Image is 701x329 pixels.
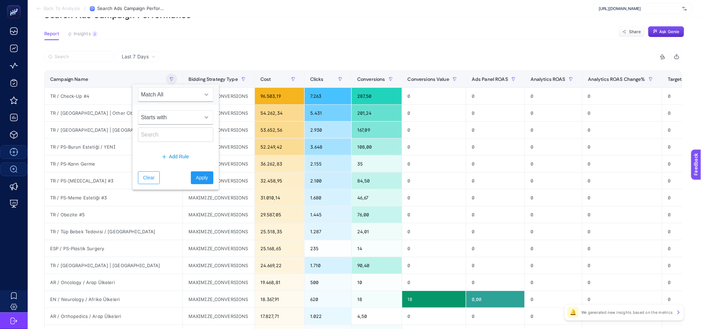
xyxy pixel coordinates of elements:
span: Search Ads Campaign Performance [97,6,166,11]
div: 36.262,83 [255,156,304,172]
div: TR / PS-Burun Estetiği / YENİ [45,139,183,155]
div: 46,67 [352,189,402,206]
div: 3.648 [305,139,351,155]
div: 0 [402,223,466,240]
div: 0 [466,274,525,291]
div: 0 [582,139,662,155]
div: 0 [402,308,466,325]
div: TR / Tüp Bebek Tedavisi / [GEOGRAPHIC_DATA] [45,223,183,240]
div: 14 [352,240,402,257]
div: 0 [525,122,582,138]
span: Bidding Strategy Type [188,76,238,82]
div: 0 [402,122,466,138]
div: 0 [582,291,662,308]
div: 1.710 [305,257,351,274]
div: 0 [466,223,525,240]
div: MAXIMIZE_CONVERSIONS [183,274,255,291]
div: 96.503,19 [255,88,304,104]
span: Starts with [138,111,200,124]
div: MAXIMIZE_CONVERSIONS [183,257,255,274]
div: 0 [402,274,466,291]
span: Ads Panel ROAS [472,76,508,82]
div: 29.587,05 [255,206,304,223]
div: 0 [466,88,525,104]
div: 0 [402,240,466,257]
div: 32.458,95 [255,172,304,189]
div: 0 [466,156,525,172]
div: 5.431 [305,105,351,121]
span: Insights [74,31,91,37]
div: 35 [352,156,402,172]
div: 0 [582,122,662,138]
div: 0 [402,257,466,274]
div: 0 [466,122,525,138]
div: 🔔 [568,307,579,318]
div: 0 [466,105,525,121]
div: MAXIMIZE_CONVERSIONS [183,223,255,240]
div: 53.652,56 [255,122,304,138]
div: TR / PS-Karın Germe [45,156,183,172]
span: / [84,6,86,11]
span: Analytics ROAS Change% [588,76,645,82]
div: 54.262,34 [255,105,304,121]
div: MAXIMIZE_CONVERSIONS [183,308,255,325]
div: 25.168,65 [255,240,304,257]
span: Clicks [310,76,324,82]
div: 1.680 [305,189,351,206]
div: 1.287 [305,223,351,240]
div: 0 [402,139,466,155]
div: 0 [466,189,525,206]
span: Conversions [357,76,385,82]
div: TR / Obezite #5 [45,206,183,223]
div: ESP / PS-Plastik Surgery [45,240,183,257]
div: 287,50 [352,88,402,104]
div: 0 [402,189,466,206]
span: Clear [143,174,155,181]
span: Share [629,29,641,35]
span: Ask Genie [660,29,680,35]
div: 18.367,91 [255,291,304,308]
div: 18 [352,291,402,308]
div: 0 [466,139,525,155]
div: TR / PS-Meme Estetiği #3 [45,189,183,206]
div: 0 [525,88,582,104]
span: Apply [196,174,208,181]
div: 2.930 [305,122,351,138]
div: MAXIMIZE_CONVERSIONS [183,291,255,308]
div: 235 [305,240,351,257]
div: 1.022 [305,308,351,325]
div: 0 [525,223,582,240]
div: 2.155 [305,156,351,172]
div: TR / Check-Up #4 [45,88,183,104]
div: MAXIMIZE_CONVERSIONS [183,189,255,206]
input: Search [138,128,213,142]
div: EN / Neurology / Afrika Ülkeleri [45,291,183,308]
div: 0 [402,105,466,121]
button: Apply [191,171,213,184]
div: 52.249,42 [255,139,304,155]
span: Conversions Value [408,76,449,82]
div: 0 [582,189,662,206]
div: 500 [305,274,351,291]
div: 108,00 [352,139,402,155]
div: 7.263 [305,88,351,104]
div: TR / [GEOGRAPHIC_DATA] | [GEOGRAPHIC_DATA] [45,122,183,138]
span: Match All [138,88,200,102]
button: Share [618,26,645,37]
div: 25.518,35 [255,223,304,240]
span: Back To Analysis [44,6,80,11]
div: 0 [402,88,466,104]
div: 19.468,81 [255,274,304,291]
div: AR / Orthopedics / Arap Ülkeleri [45,308,183,325]
input: Search [55,54,109,59]
div: TR / PS-[MEDICAL_DATA] #3 [45,172,183,189]
div: 0 [466,206,525,223]
div: 0 [582,172,662,189]
div: 0 [582,206,662,223]
div: 0 [582,274,662,291]
div: 0 [525,274,582,291]
div: 31.010,14 [255,189,304,206]
div: 24.669,22 [255,257,304,274]
div: 0 [466,172,525,189]
span: Campaign Name [50,76,88,82]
